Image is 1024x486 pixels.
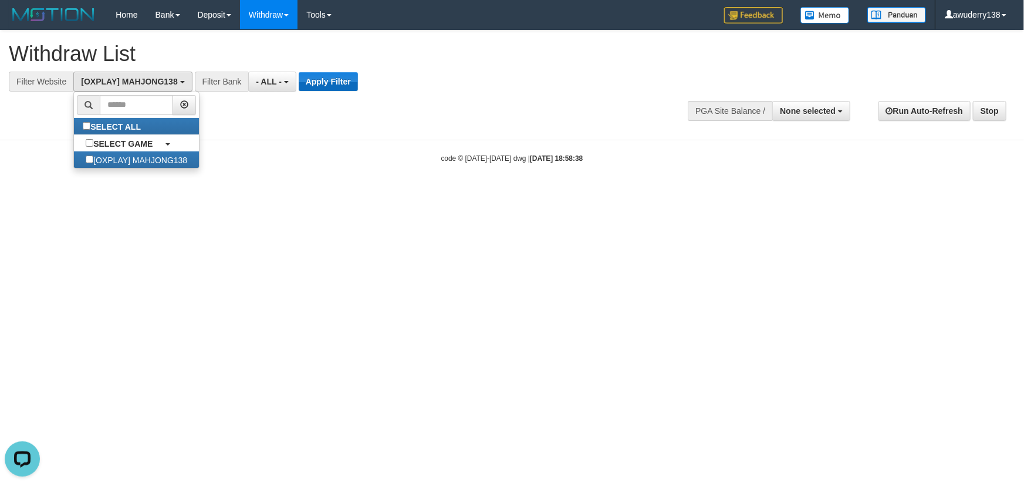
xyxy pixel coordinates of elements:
button: Open LiveChat chat widget [5,5,40,40]
div: PGA Site Balance / [688,101,772,121]
div: Filter Bank [195,72,249,92]
img: Button%20Memo.svg [800,7,850,23]
img: Feedback.jpg [724,7,783,23]
label: SELECT ALL [74,118,153,134]
b: SELECT GAME [93,139,153,148]
strong: [DATE] 18:58:38 [530,154,583,163]
span: [OXPLAY] MAHJONG138 [81,77,177,86]
a: SELECT GAME [74,135,199,151]
span: None selected [780,106,836,116]
input: SELECT ALL [83,122,90,130]
a: Stop [973,101,1006,121]
input: [OXPLAY] MAHJONG138 [86,156,93,163]
span: - ALL - [256,77,282,86]
button: Apply Filter [299,72,358,91]
label: [OXPLAY] MAHJONG138 [74,151,199,168]
a: Run Auto-Refresh [878,101,971,121]
img: MOTION_logo.png [9,6,98,23]
button: - ALL - [248,72,296,92]
small: code © [DATE]-[DATE] dwg | [441,154,583,163]
div: Filter Website [9,72,73,92]
h1: Withdraw List [9,42,671,66]
button: [OXPLAY] MAHJONG138 [73,72,192,92]
img: panduan.png [867,7,926,23]
input: SELECT GAME [86,139,93,147]
button: None selected [772,101,850,121]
